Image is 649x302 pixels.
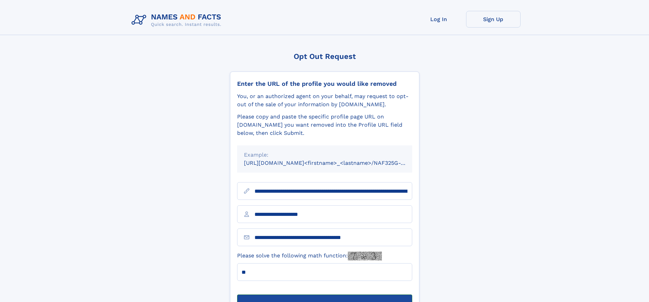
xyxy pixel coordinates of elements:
[230,52,419,61] div: Opt Out Request
[412,11,466,28] a: Log In
[237,80,412,88] div: Enter the URL of the profile you would like removed
[244,160,425,166] small: [URL][DOMAIN_NAME]<firstname>_<lastname>/NAF325G-xxxxxxxx
[237,92,412,109] div: You, or an authorized agent on your behalf, may request to opt-out of the sale of your informatio...
[129,11,227,29] img: Logo Names and Facts
[237,252,382,260] label: Please solve the following math function:
[244,151,405,159] div: Example:
[237,113,412,137] div: Please copy and paste the specific profile page URL on [DOMAIN_NAME] you want removed into the Pr...
[466,11,521,28] a: Sign Up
